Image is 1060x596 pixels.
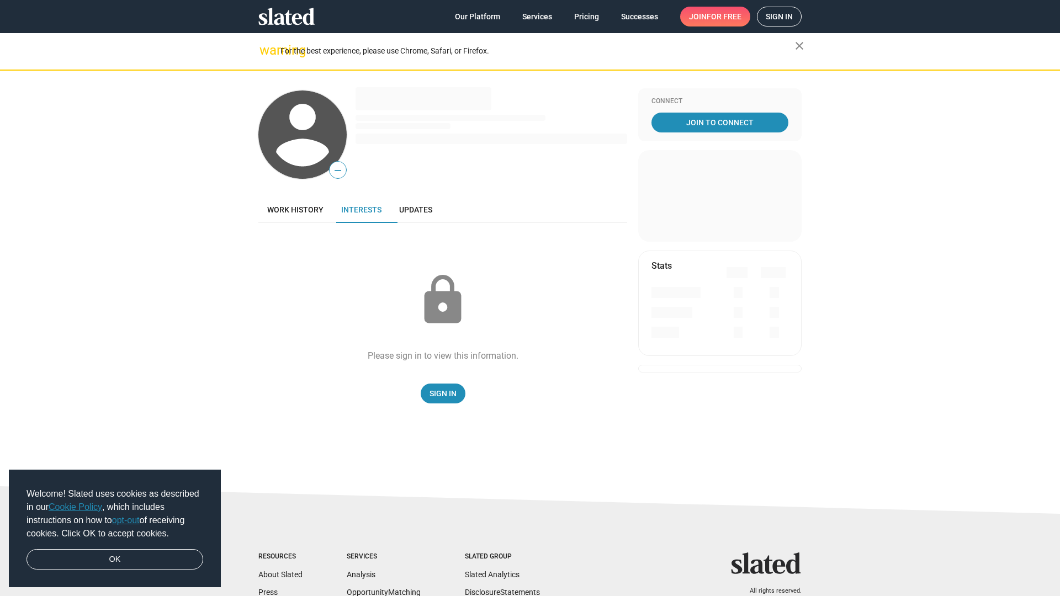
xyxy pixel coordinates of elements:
mat-icon: close [793,39,806,52]
a: Work history [258,196,332,223]
span: Updates [399,205,432,214]
div: Please sign in to view this information. [368,350,518,361]
a: Updates [390,196,441,223]
span: Work history [267,205,324,214]
span: Join To Connect [654,113,786,132]
span: Welcome! Slated uses cookies as described in our , which includes instructions on how to of recei... [26,487,203,540]
mat-card-title: Stats [651,260,672,272]
a: Cookie Policy [49,502,102,512]
div: For the best experience, please use Chrome, Safari, or Firefox. [280,44,795,58]
mat-icon: warning [259,44,273,57]
a: Slated Analytics [465,570,520,579]
span: Sign In [430,384,457,403]
a: Joinfor free [680,7,750,26]
a: Interests [332,196,390,223]
span: Join [689,7,741,26]
span: Pricing [574,7,599,26]
span: Services [522,7,552,26]
a: Successes [612,7,667,26]
div: Connect [651,97,788,106]
span: Sign in [766,7,793,26]
div: Resources [258,552,303,561]
span: Interests [341,205,381,214]
span: Successes [621,7,658,26]
a: About Slated [258,570,303,579]
span: Our Platform [455,7,500,26]
a: Sign in [757,7,802,26]
span: — [330,163,346,178]
a: dismiss cookie message [26,549,203,570]
a: opt-out [112,515,140,525]
div: cookieconsent [9,470,221,588]
a: Join To Connect [651,113,788,132]
mat-icon: lock [415,273,470,328]
a: Analysis [347,570,375,579]
div: Services [347,552,421,561]
a: Our Platform [446,7,509,26]
a: Sign In [421,384,465,403]
a: Services [513,7,561,26]
div: Slated Group [465,552,540,561]
a: Pricing [565,7,608,26]
span: for free [707,7,741,26]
